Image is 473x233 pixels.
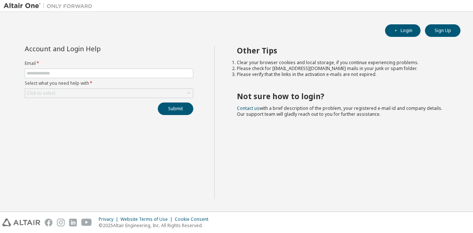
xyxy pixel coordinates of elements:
h2: Not sure how to login? [237,91,448,101]
label: Email [25,60,193,66]
div: Privacy [99,216,120,222]
span: with a brief description of the problem, your registered e-mail id and company details. Our suppo... [237,105,442,117]
img: facebook.svg [45,219,52,226]
li: Clear your browser cookies and local storage, if you continue experiencing problems. [237,60,448,66]
img: linkedin.svg [69,219,77,226]
img: instagram.svg [57,219,65,226]
li: Please check for [EMAIL_ADDRESS][DOMAIN_NAME] mails in your junk or spam folder. [237,66,448,72]
img: altair_logo.svg [2,219,40,226]
div: Click to select [27,90,55,96]
div: Account and Login Help [25,46,160,52]
img: youtube.svg [81,219,92,226]
div: Click to select [25,89,193,98]
p: © 2025 Altair Engineering, Inc. All Rights Reserved. [99,222,213,229]
img: Altair One [4,2,96,10]
label: Select what you need help with [25,80,193,86]
div: Website Terms of Use [120,216,175,222]
h2: Other Tips [237,46,448,55]
button: Login [385,24,421,37]
div: Cookie Consent [175,216,213,222]
li: Please verify that the links in the activation e-mails are not expired. [237,72,448,77]
a: Contact us [237,105,259,111]
button: Sign Up [425,24,460,37]
button: Submit [158,102,193,115]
